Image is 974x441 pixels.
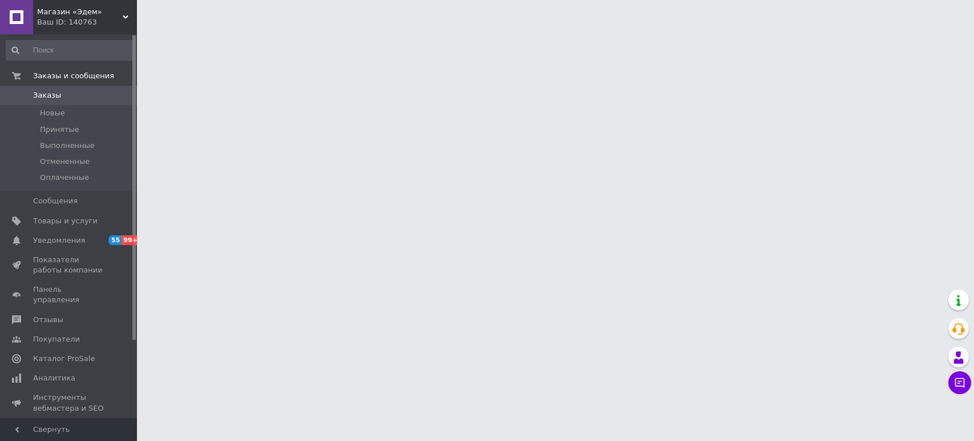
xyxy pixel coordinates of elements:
span: Отмененные [40,157,90,167]
span: Принятые [40,125,79,135]
span: Товары и услуги [33,216,98,226]
span: Магазин «Эдем» [37,7,123,17]
span: Сообщения [33,196,78,206]
span: Оплаченные [40,173,89,183]
span: 55 [108,235,122,245]
div: Ваш ID: 140763 [37,17,137,27]
span: Заказы и сообщения [33,71,114,81]
input: Поиск [6,40,134,61]
span: Заказы [33,90,61,101]
span: 99+ [122,235,140,245]
span: Инструменты вебмастера и SEO [33,392,106,413]
span: Покупатели [33,334,80,344]
span: Отзывы [33,315,63,325]
span: Аналитика [33,373,75,383]
span: Уведомления [33,235,85,246]
span: Показатели работы компании [33,255,106,275]
span: Новые [40,108,65,118]
span: Панель управления [33,284,106,305]
span: Выполненные [40,141,95,151]
span: Каталог ProSale [33,354,95,364]
button: Чат с покупателем [948,371,971,394]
